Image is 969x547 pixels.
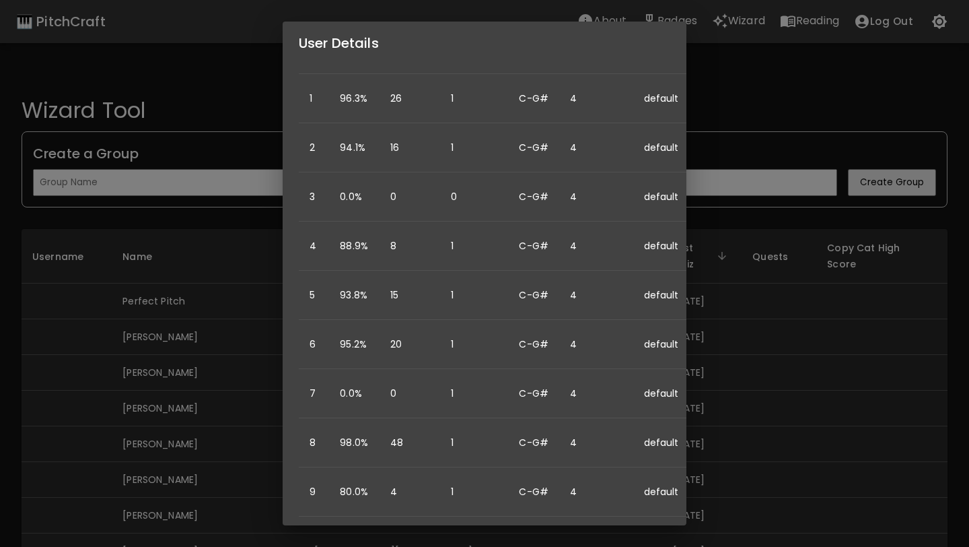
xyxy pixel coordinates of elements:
td: 0.0% [329,369,380,418]
td: 2 [299,123,329,172]
td: 4 [559,271,633,320]
td: 0 [380,369,440,418]
td: 0.0% [329,172,380,222]
td: default [633,369,690,418]
td: 0 [440,172,508,222]
td: 20 [380,320,440,369]
td: 0 [380,172,440,222]
td: 1 [440,320,508,369]
td: 4 [559,369,633,418]
td: C-G# [508,74,559,123]
td: 94.1% [329,123,380,172]
td: C-G# [508,468,559,517]
td: 26 [380,74,440,123]
td: default [633,74,690,123]
td: default [633,418,690,468]
td: 4 [559,320,633,369]
td: 4 [299,222,329,271]
td: 98.0% [329,418,380,468]
td: 1 [440,74,508,123]
td: C-G# [508,369,559,418]
td: 5 [299,271,329,320]
td: 4 [559,468,633,517]
td: 1 [440,123,508,172]
td: 1 [440,271,508,320]
td: 4 [380,468,440,517]
td: 95.2% [329,320,380,369]
td: 1 [440,369,508,418]
td: C-G# [508,172,559,222]
td: default [633,468,690,517]
td: 1 [440,468,508,517]
td: default [633,320,690,369]
td: 15 [380,271,440,320]
td: 4 [559,222,633,271]
td: 16 [380,123,440,172]
td: 6 [299,320,329,369]
td: C-G# [508,271,559,320]
td: default [633,271,690,320]
td: default [633,172,690,222]
td: 1 [440,418,508,468]
td: 4 [559,172,633,222]
td: 4 [559,74,633,123]
td: C-G# [508,222,559,271]
td: 4 [559,123,633,172]
td: 93.8% [329,271,380,320]
td: 9 [299,468,329,517]
td: C-G# [508,320,559,369]
td: 7 [299,369,329,418]
h2: User Details [283,22,686,65]
td: C-G# [508,418,559,468]
td: default [633,222,690,271]
td: default [633,123,690,172]
td: 3 [299,172,329,222]
td: 1 [440,222,508,271]
td: 96.3% [329,74,380,123]
td: 4 [559,418,633,468]
td: C-G# [508,123,559,172]
td: 48 [380,418,440,468]
td: 8 [380,222,440,271]
td: 80.0% [329,468,380,517]
td: 88.9% [329,222,380,271]
td: 1 [299,74,329,123]
td: 8 [299,418,329,468]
